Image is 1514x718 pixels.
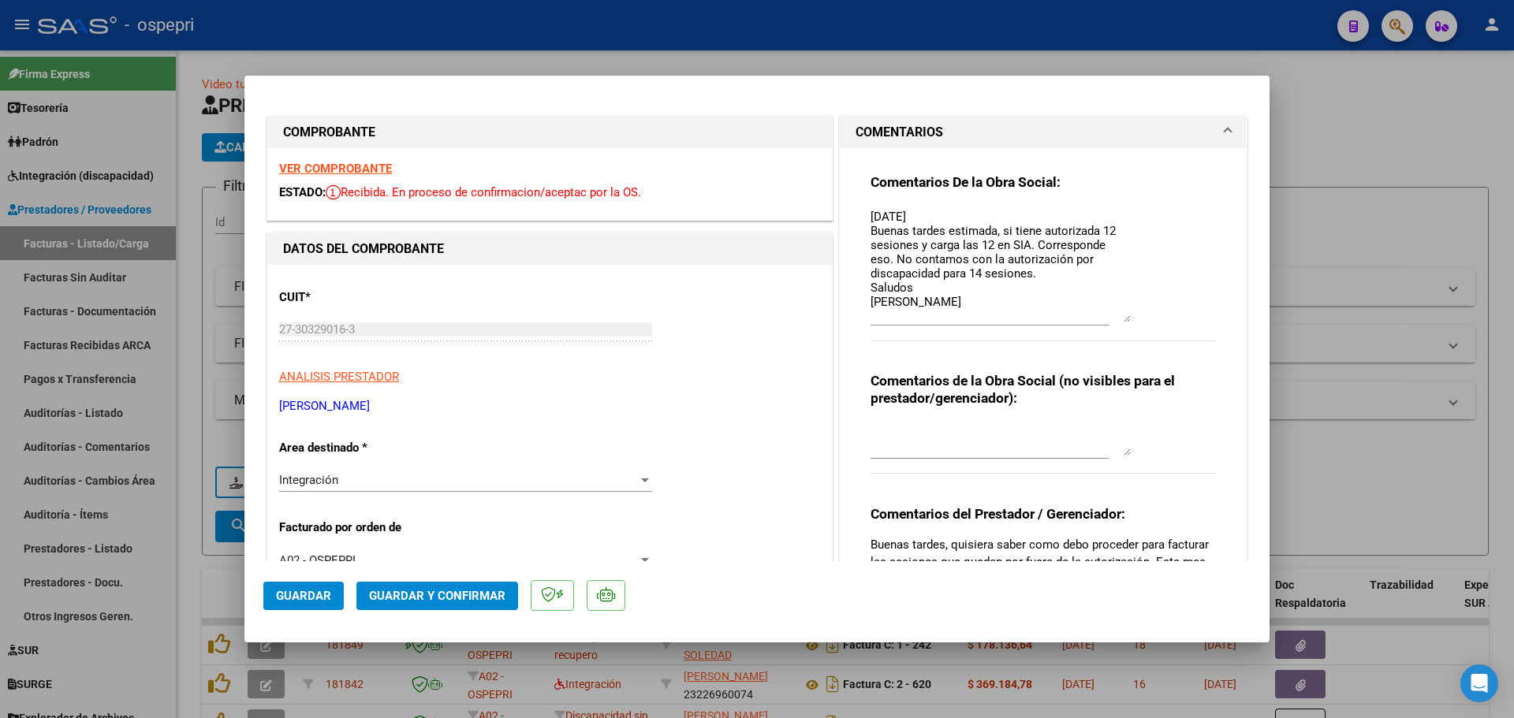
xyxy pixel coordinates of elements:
span: Guardar y Confirmar [369,589,505,603]
p: CUIT [279,288,442,307]
p: Area destinado * [279,439,442,457]
span: Guardar [276,589,331,603]
strong: Comentarios De la Obra Social: [871,174,1061,190]
p: Facturado por orden de [279,519,442,537]
span: Recibida. En proceso de confirmacion/aceptac por la OS. [326,185,641,199]
span: ANALISIS PRESTADOR [279,370,399,384]
button: Guardar y Confirmar [356,582,518,610]
mat-expansion-panel-header: COMENTARIOS [840,117,1247,148]
strong: COMPROBANTE [283,125,375,140]
div: COMENTARIOS [840,148,1247,695]
p: [PERSON_NAME] [279,397,820,415]
div: Open Intercom Messenger [1460,664,1498,702]
span: ESTADO: [279,185,326,199]
strong: Comentarios de la Obra Social (no visibles para el prestador/gerenciador): [871,373,1175,406]
strong: DATOS DEL COMPROBANTE [283,241,444,256]
button: Guardar [263,582,344,610]
a: VER COMPROBANTE [279,162,392,176]
p: Buenas tardes, quisiera saber como debo proceder para facturar las sesiones que quedan por fuera ... [871,536,1216,623]
h1: COMENTARIOS [856,123,943,142]
span: Integración [279,473,338,487]
strong: Comentarios del Prestador / Gerenciador: [871,506,1125,522]
span: A02 - OSPEPRI [279,553,356,567]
